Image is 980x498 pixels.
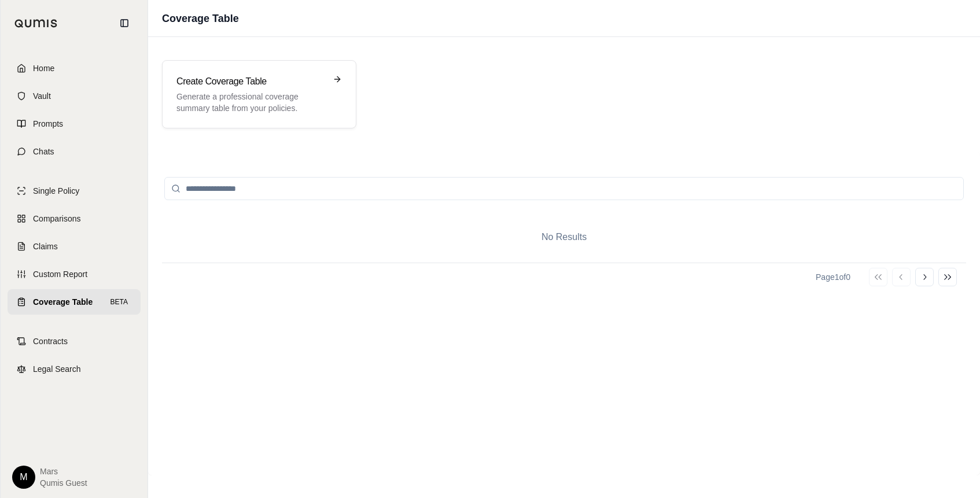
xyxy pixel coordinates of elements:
[176,75,326,88] h3: Create Coverage Table
[8,356,141,382] a: Legal Search
[107,296,131,308] span: BETA
[162,212,966,263] div: No Results
[115,14,134,32] button: Collapse sidebar
[33,118,63,130] span: Prompts
[8,139,141,164] a: Chats
[33,268,87,280] span: Custom Report
[33,185,79,197] span: Single Policy
[8,206,141,231] a: Comparisons
[8,111,141,137] a: Prompts
[8,83,141,109] a: Vault
[40,466,87,477] span: Mars
[33,62,54,74] span: Home
[33,241,58,252] span: Claims
[162,10,239,27] h1: Coverage Table
[816,271,850,283] div: Page 1 of 0
[8,261,141,287] a: Custom Report
[8,329,141,354] a: Contracts
[14,19,58,28] img: Qumis Logo
[33,335,68,347] span: Contracts
[8,234,141,259] a: Claims
[8,289,141,315] a: Coverage TableBETA
[8,178,141,204] a: Single Policy
[8,56,141,81] a: Home
[33,90,51,102] span: Vault
[33,296,93,308] span: Coverage Table
[33,363,81,375] span: Legal Search
[33,146,54,157] span: Chats
[176,91,326,114] p: Generate a professional coverage summary table from your policies.
[12,466,35,489] div: M
[40,477,87,489] span: Qumis Guest
[33,213,80,224] span: Comparisons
